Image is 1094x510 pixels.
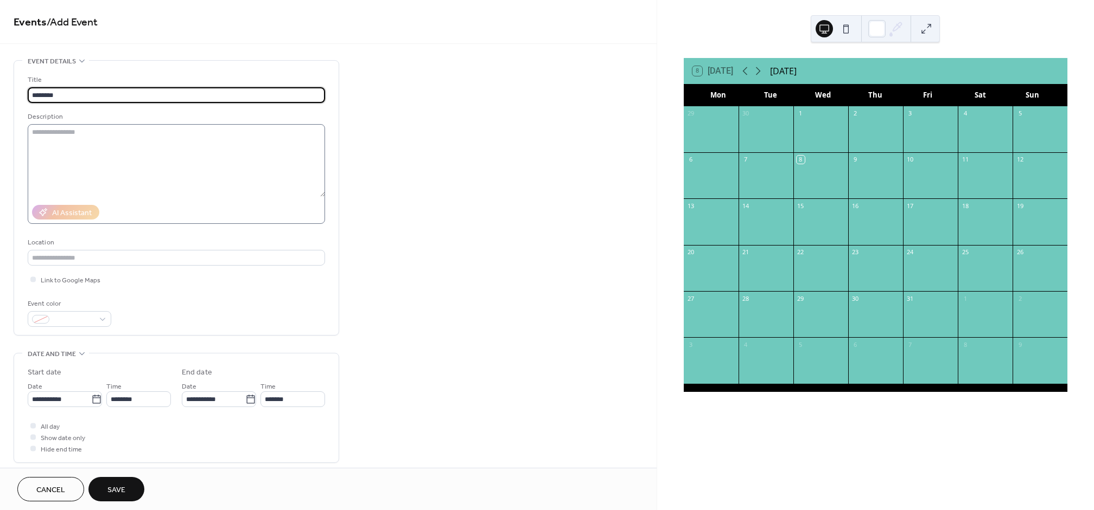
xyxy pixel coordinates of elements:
div: 9 [851,156,860,164]
div: 31 [906,294,914,302]
span: Save [107,485,125,496]
div: 13 [687,202,695,210]
div: 27 [687,294,695,302]
div: Thu [849,85,901,106]
div: 8 [961,340,969,348]
div: 6 [687,156,695,164]
span: Link to Google Maps [41,275,100,286]
div: 5 [797,340,805,348]
div: 7 [742,156,750,164]
button: Cancel [17,477,84,501]
div: 2 [851,109,860,118]
div: End date [182,367,212,378]
div: Event color [28,298,109,309]
div: 30 [851,294,860,302]
div: Mon [692,85,745,106]
div: 10 [906,156,914,164]
div: 28 [742,294,750,302]
div: 14 [742,202,750,210]
span: Date and time [28,348,76,360]
span: Cancel [36,485,65,496]
div: 22 [797,248,805,256]
div: 18 [961,202,969,210]
div: 3 [687,340,695,348]
span: Show date only [41,432,85,444]
div: 8 [797,156,805,164]
div: Fri [902,85,954,106]
div: 1 [797,109,805,118]
div: 29 [797,294,805,302]
div: 23 [851,248,860,256]
div: 6 [851,340,860,348]
div: 30 [742,109,750,118]
span: Time [106,381,122,392]
div: Sun [1007,85,1059,106]
span: Hide end time [41,444,82,455]
div: 21 [742,248,750,256]
div: 9 [1016,340,1024,348]
div: 19 [1016,202,1024,210]
div: 25 [961,248,969,256]
div: Title [28,74,323,86]
div: 1 [961,294,969,302]
span: Time [260,381,276,392]
div: 12 [1016,156,1024,164]
div: 7 [906,340,914,348]
a: Events [14,12,47,33]
button: Save [88,477,144,501]
div: 16 [851,202,860,210]
span: All day [41,421,60,432]
div: Sat [954,85,1006,106]
div: 2 [1016,294,1024,302]
span: Date [182,381,196,392]
span: / Add Event [47,12,98,33]
div: Wed [797,85,849,106]
div: 5 [1016,109,1024,118]
span: Date [28,381,42,392]
div: 11 [961,156,969,164]
div: 4 [961,109,969,118]
div: Start date [28,367,61,378]
div: Description [28,111,323,122]
div: [DATE] [770,64,797,78]
div: Tue [745,85,797,106]
div: 26 [1016,248,1024,256]
div: 24 [906,248,914,256]
div: 17 [906,202,914,210]
div: 29 [687,109,695,118]
div: 3 [906,109,914,118]
div: 15 [797,202,805,210]
div: 4 [742,340,750,348]
span: Event details [28,56,76,67]
div: 20 [687,248,695,256]
div: Location [28,237,323,248]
